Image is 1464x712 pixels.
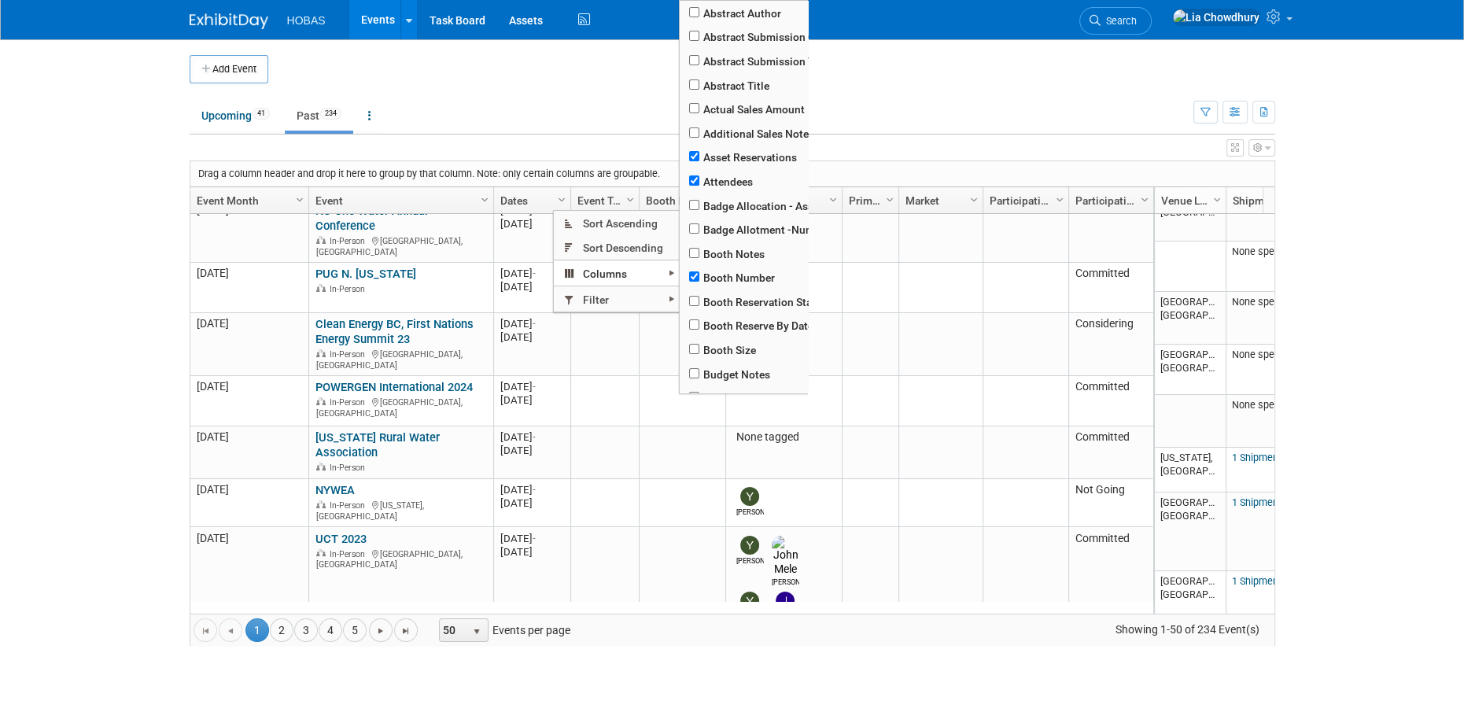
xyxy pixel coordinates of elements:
a: 3 [294,618,318,642]
span: Events per page [419,618,586,642]
span: Column Settings [293,194,306,206]
a: Dates [500,187,560,214]
a: Go to the last page [394,618,418,642]
span: Badge Allotment -Number of Exhibitor Badges included with booth package [680,217,1109,242]
a: NYWEA [315,483,355,497]
td: Committed [1068,527,1153,627]
div: [GEOGRAPHIC_DATA], [GEOGRAPHIC_DATA] [315,234,486,257]
span: Column Settings [883,194,896,206]
div: [DATE] [500,430,563,444]
span: Booth Size [680,338,1109,362]
a: Participation Type [990,187,1058,214]
div: [DATE] [500,532,563,545]
span: In-Person [330,284,370,294]
a: Column Settings [1051,187,1068,211]
span: - [533,381,536,393]
span: Column Settings [968,194,980,206]
span: Column Settings [624,194,636,206]
div: [DATE] [500,393,563,407]
span: 41 [253,108,270,120]
a: Go to the next page [369,618,393,642]
span: In-Person [330,236,370,246]
td: Considering [1068,313,1153,376]
span: In-Person [330,397,370,408]
div: [GEOGRAPHIC_DATA], [GEOGRAPHIC_DATA] [315,547,486,570]
a: PUG N. [US_STATE] [315,267,416,281]
img: In-Person Event [316,284,326,292]
a: 1 Shipment [1232,452,1281,463]
span: Sort Ascending [554,211,680,235]
a: 1 Shipment [1232,575,1281,587]
span: Attendees [680,169,1109,194]
span: - [533,431,536,443]
a: Column Settings [881,187,898,211]
span: Abstract Author [680,1,1109,25]
td: Committed [1068,376,1153,426]
img: In-Person Event [316,349,326,357]
td: [GEOGRAPHIC_DATA], [GEOGRAPHIC_DATA] [1155,492,1226,571]
span: Actual Sales Amount [680,97,1109,121]
div: [GEOGRAPHIC_DATA], [GEOGRAPHIC_DATA] [315,395,486,419]
td: Not Going [1068,479,1153,527]
td: [DATE] [190,313,308,376]
span: Column Settings [1053,194,1066,206]
div: [DATE] [500,267,563,280]
span: Abstract Submission Time Frame [680,49,1109,73]
span: - [533,267,536,279]
div: [DATE] [500,330,563,344]
span: Column Settings [555,194,568,206]
span: In-Person [330,500,370,511]
span: Go to the last page [400,625,412,637]
span: None specified [1232,245,1299,257]
span: Showing 1-50 of 234 Event(s) [1101,618,1274,640]
span: Booth Notes [680,242,1109,266]
td: Committed [1068,200,1153,263]
a: Clean Energy BC, First Nations Energy Summit 23 [315,317,474,346]
span: - [533,318,536,330]
a: Event Type (Tradeshow National, Regional, State, Sponsorship, Assoc Event) [577,187,629,214]
a: Market [905,187,972,214]
span: HOBAS [287,14,326,27]
span: In-Person [330,349,370,360]
td: [DATE] [190,376,308,426]
a: 1 Shipment [1232,496,1281,508]
a: Column Settings [621,187,639,211]
span: Filter [554,287,680,312]
img: Lia Chowdhury [1172,9,1260,26]
img: In-Person Event [316,397,326,405]
span: None specified [1232,296,1299,308]
span: 50 [440,619,466,641]
span: Booth Number [680,265,1109,290]
span: select [470,625,483,638]
div: [DATE] [500,380,563,393]
a: 2 [270,618,293,642]
a: Event [315,187,483,214]
td: [DATE] [190,527,308,627]
a: Column Settings [965,187,983,211]
a: Go to the previous page [219,618,242,642]
td: [US_STATE], [GEOGRAPHIC_DATA] [1155,448,1226,492]
img: In-Person Event [316,463,326,470]
div: [DATE] [500,483,563,496]
span: Go to the previous page [224,625,237,637]
span: - [533,484,536,496]
a: Shipments [1233,187,1298,214]
a: 4 [319,618,342,642]
a: Column Settings [1208,187,1226,211]
a: Column Settings [553,187,570,211]
span: Badge Allocation - Assigned Quantity of Badges permitted to use for team/staff [680,194,1109,218]
div: [GEOGRAPHIC_DATA], [GEOGRAPHIC_DATA] [315,347,486,371]
span: Budget Notes [680,362,1109,386]
div: [US_STATE], [GEOGRAPHIC_DATA] [315,498,486,522]
span: Booth Reservation Status [680,290,1109,314]
span: Asset Reservations [680,146,1109,170]
a: Search [1079,7,1152,35]
span: Columns [554,261,680,286]
a: Past234 [285,101,353,131]
a: Booth Number [646,187,715,214]
span: Sort Descending [554,235,680,260]
span: None specified [1232,399,1299,411]
div: [DATE] [500,444,563,457]
img: ExhibitDay [190,13,268,29]
td: [DATE] [190,426,308,479]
